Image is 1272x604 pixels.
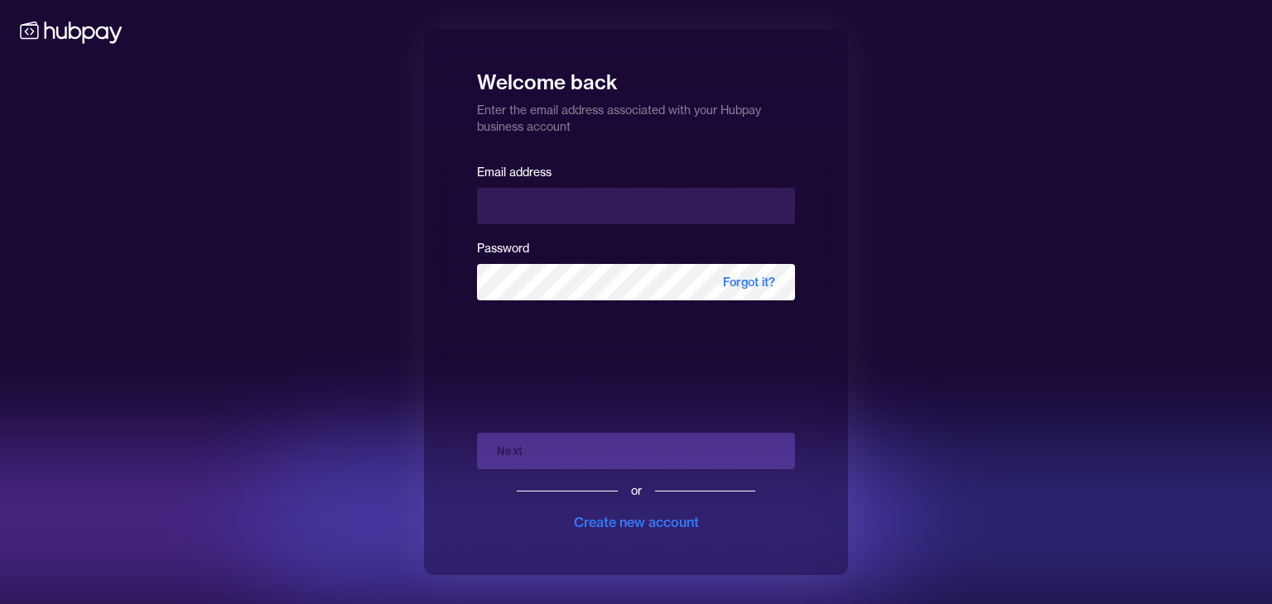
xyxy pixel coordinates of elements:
div: or [631,482,642,499]
label: Email address [477,165,552,180]
p: Enter the email address associated with your Hubpay business account [477,95,795,135]
label: Password [477,241,529,256]
h1: Welcome back [477,59,795,95]
span: Forgot it? [703,264,795,300]
div: Create new account [574,512,699,532]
